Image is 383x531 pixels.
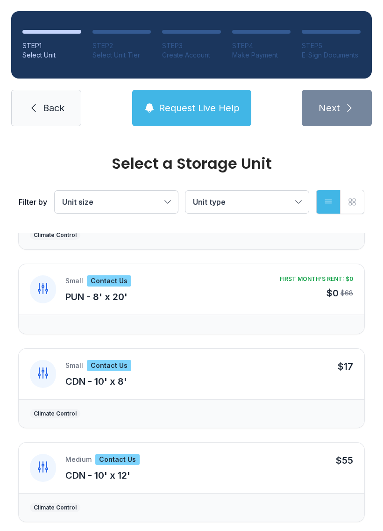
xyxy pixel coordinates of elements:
span: Back [43,101,64,115]
div: Contact Us [87,275,131,287]
div: STEP 2 [92,41,151,50]
button: PUN - 8' x 20' [65,290,128,303]
div: $55 [336,454,353,467]
div: Climate Control [34,410,77,417]
div: FIRST MONTH’S RENT: $0 [280,275,353,283]
span: CDN - 10' x 8' [65,376,127,387]
button: Unit type [185,191,309,213]
span: PUN - 8' x 20' [65,291,128,302]
div: $68 [340,288,353,298]
div: Filter by [19,196,47,208]
div: STEP 5 [302,41,361,50]
span: Unit type [193,197,226,207]
div: Select a Storage Unit [19,156,364,171]
div: STEP 3 [162,41,221,50]
div: Contact Us [87,360,131,371]
div: E-Sign Documents [302,50,361,60]
button: CDN - 10' x 8' [65,375,127,388]
div: Create Account [162,50,221,60]
div: Small [65,361,83,370]
div: $0 [326,287,339,300]
div: Climate Control [34,504,77,511]
div: Contact Us [95,454,140,465]
div: Select Unit Tier [92,50,151,60]
div: STEP 4 [232,41,291,50]
button: CDN - 10' x 12' [65,469,130,482]
div: STEP 1 [22,41,81,50]
div: $17 [338,360,353,373]
div: Climate Control [34,231,77,239]
span: Next [319,101,340,115]
div: Select Unit [22,50,81,60]
div: Medium [65,455,92,464]
div: Make Payment [232,50,291,60]
span: CDN - 10' x 12' [65,470,130,481]
span: Request Live Help [159,101,240,115]
button: Unit size [55,191,178,213]
div: Small [65,276,83,286]
span: Unit size [62,197,93,207]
